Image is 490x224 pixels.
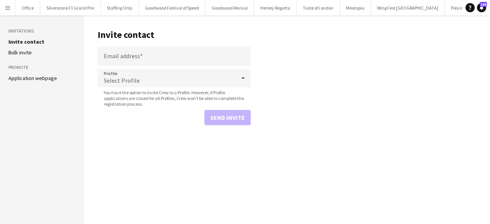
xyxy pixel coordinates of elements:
[16,0,40,15] button: Office
[371,0,445,15] button: Wing Fest [GEOGRAPHIC_DATA]
[340,0,371,15] button: Meatopia
[98,90,251,107] span: You have the option to invite Crew to a Profile. However, if Profile applications are closed for ...
[98,29,251,41] h1: Invite contact
[101,0,139,15] button: Staffing Only
[480,2,487,7] span: 155
[477,3,486,12] a: 155
[297,0,340,15] button: Taste of London
[8,38,44,45] a: Invite contact
[8,49,32,56] a: Bulk invite
[40,0,101,15] button: Silverstone F1 Grand Prix
[254,0,297,15] button: Henley Regatta
[8,64,76,71] h3: Promote
[8,75,57,82] a: Application webpage
[139,0,206,15] button: Goodwood Festival of Speed
[8,28,76,34] h3: Invitations
[206,0,254,15] button: Goodwood Revival
[445,0,487,15] button: Polo in the Park
[104,77,140,84] span: Select Profile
